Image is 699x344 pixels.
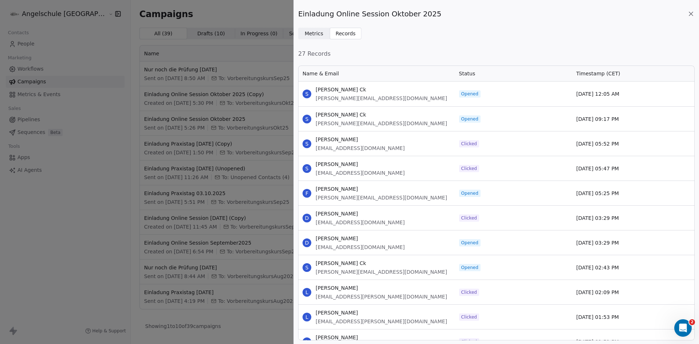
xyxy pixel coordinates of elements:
[303,139,311,148] span: S
[461,265,478,270] span: Opened
[316,185,447,193] span: [PERSON_NAME]
[674,319,692,337] iframe: Intercom live chat
[316,194,447,201] span: [PERSON_NAME][EMAIL_ADDRESS][DOMAIN_NAME]
[298,9,442,19] span: Einladung Online Session Oktober 2025
[316,95,447,102] span: [PERSON_NAME][EMAIL_ADDRESS][DOMAIN_NAME]
[316,145,405,152] span: [EMAIL_ADDRESS][DOMAIN_NAME]
[298,50,695,58] span: 27 Records
[316,210,405,217] span: [PERSON_NAME]
[316,334,447,341] span: [PERSON_NAME]
[576,264,619,271] span: [DATE] 02:43 PM
[576,70,620,77] span: Timestamp (CET)
[576,239,619,246] span: [DATE] 03:29 PM
[689,319,695,325] span: 2
[576,90,619,98] span: [DATE] 12:05 AM
[316,161,405,168] span: [PERSON_NAME]
[576,140,619,147] span: [DATE] 05:52 PM
[461,166,477,171] span: Clicked
[316,293,447,300] span: [EMAIL_ADDRESS][PERSON_NAME][DOMAIN_NAME]
[576,115,619,123] span: [DATE] 09:17 PM
[461,240,478,246] span: Opened
[303,263,311,272] span: S
[316,136,405,143] span: [PERSON_NAME]
[303,70,339,77] span: Name & Email
[305,30,323,37] span: Metrics
[576,289,619,296] span: [DATE] 02:09 PM
[576,190,619,197] span: [DATE] 05:25 PM
[316,260,447,267] span: [PERSON_NAME] Ck
[303,214,311,222] span: D
[303,115,311,123] span: S
[461,141,477,147] span: Clicked
[316,268,447,276] span: [PERSON_NAME][EMAIL_ADDRESS][DOMAIN_NAME]
[316,86,447,93] span: [PERSON_NAME] Ck
[576,313,619,321] span: [DATE] 01:53 PM
[316,318,447,325] span: [EMAIL_ADDRESS][PERSON_NAME][DOMAIN_NAME]
[303,90,311,98] span: S
[316,284,447,292] span: [PERSON_NAME]
[461,190,478,196] span: Opened
[316,219,405,226] span: [EMAIL_ADDRESS][DOMAIN_NAME]
[303,238,311,247] span: D
[461,314,477,320] span: Clicked
[461,91,478,97] span: Opened
[461,116,478,122] span: Opened
[303,189,311,198] span: F
[316,244,405,251] span: [EMAIL_ADDRESS][DOMAIN_NAME]
[303,313,311,321] span: L
[316,111,447,118] span: [PERSON_NAME] Ck
[459,70,475,77] span: Status
[303,288,311,297] span: L
[316,120,447,127] span: [PERSON_NAME][EMAIL_ADDRESS][DOMAIN_NAME]
[316,309,447,316] span: [PERSON_NAME]
[316,235,405,242] span: [PERSON_NAME]
[576,165,619,172] span: [DATE] 05:47 PM
[576,214,619,222] span: [DATE] 03:29 PM
[303,164,311,173] span: S
[461,289,477,295] span: Clicked
[298,82,695,341] div: grid
[316,169,405,177] span: [EMAIL_ADDRESS][DOMAIN_NAME]
[461,215,477,221] span: Clicked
